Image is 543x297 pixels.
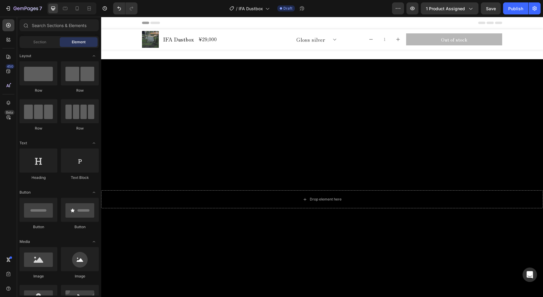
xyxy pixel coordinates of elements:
[2,2,45,14] button: 7
[209,180,240,185] div: Drop element here
[503,2,528,14] button: Publish
[421,2,478,14] button: 1 product assigned
[101,17,543,297] iframe: Design area
[5,110,14,115] div: Beta
[39,5,42,12] p: 7
[61,224,99,230] div: Button
[426,5,465,12] span: 1 product assigned
[89,237,99,246] span: Toggle open
[89,188,99,197] span: Toggle open
[283,6,292,11] span: Draft
[33,39,46,45] span: Section
[20,140,27,146] span: Text
[236,5,237,12] span: /
[508,5,523,12] div: Publish
[20,53,31,59] span: Layout
[486,6,496,11] span: Save
[72,39,86,45] span: Element
[20,239,30,244] span: Media
[6,64,14,69] div: 450
[89,51,99,61] span: Toggle open
[89,138,99,148] span: Toggle open
[20,224,57,230] div: Button
[113,2,137,14] div: Undo/Redo
[20,274,57,279] div: Image
[61,88,99,93] div: Row
[481,2,501,14] button: Save
[20,19,99,31] input: Search Sections & Elements
[20,175,57,180] div: Heading
[61,274,99,279] div: Image
[61,175,99,180] div: Text Block
[523,268,537,282] div: Open Intercom Messenger
[20,190,31,195] span: Button
[239,5,263,12] span: IFA Dustbox
[340,18,366,27] div: Out of stock
[20,88,57,93] div: Row
[61,126,99,131] div: Row
[20,126,57,131] div: Row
